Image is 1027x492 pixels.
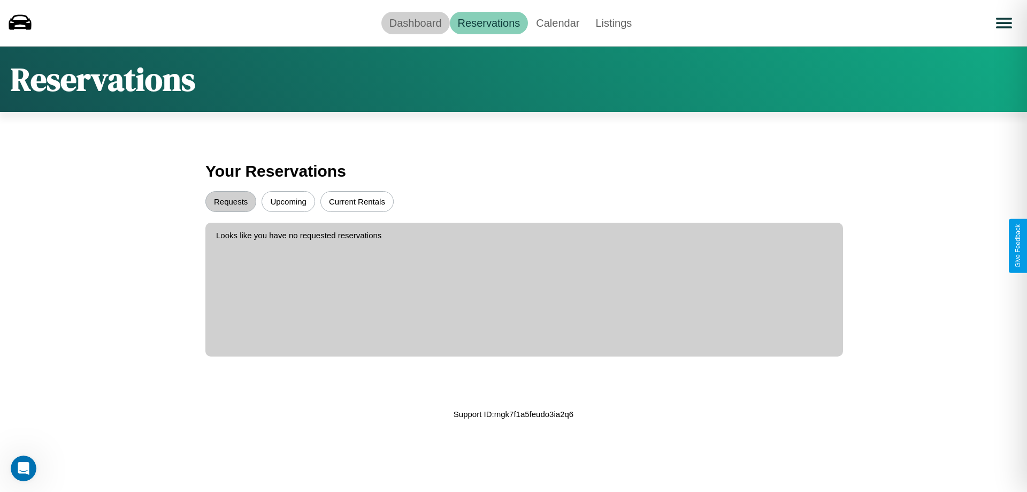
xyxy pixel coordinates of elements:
[989,8,1019,38] button: Open menu
[216,228,832,243] p: Looks like you have no requested reservations
[11,456,36,481] iframe: Intercom live chat
[205,157,822,186] h3: Your Reservations
[1014,224,1022,268] div: Give Feedback
[205,191,256,212] button: Requests
[587,12,640,34] a: Listings
[454,407,573,421] p: Support ID: mgk7f1a5feudo3ia2q6
[320,191,394,212] button: Current Rentals
[11,57,195,101] h1: Reservations
[450,12,528,34] a: Reservations
[381,12,450,34] a: Dashboard
[262,191,315,212] button: Upcoming
[528,12,587,34] a: Calendar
